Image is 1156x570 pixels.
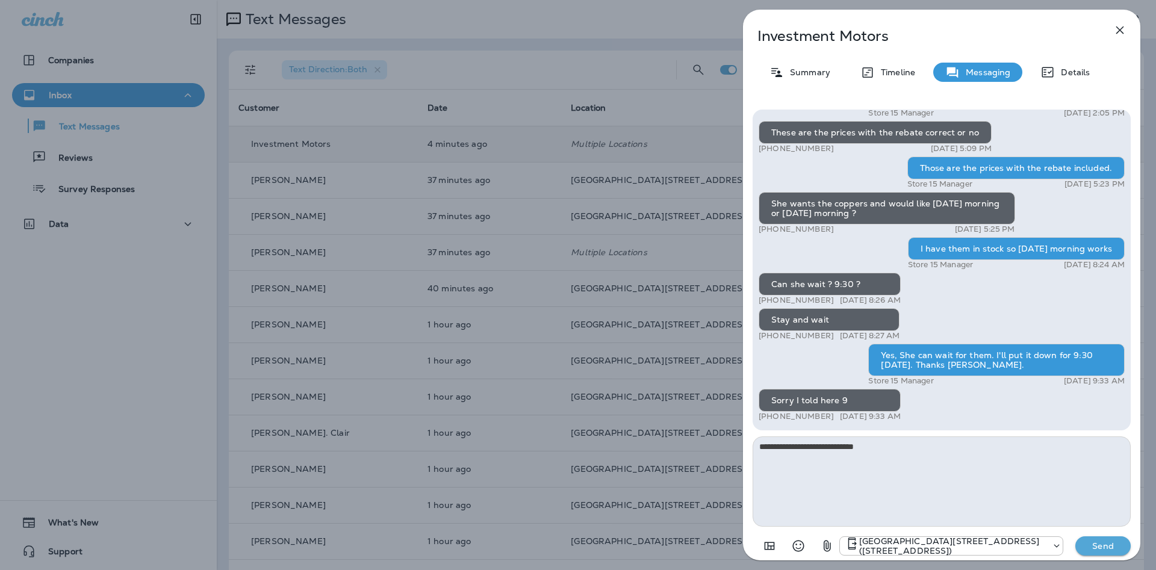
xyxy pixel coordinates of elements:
[1064,260,1125,270] p: [DATE] 8:24 AM
[840,536,1063,556] div: +1 (402) 891-8464
[955,225,1015,234] p: [DATE] 5:25 PM
[759,192,1015,225] div: She wants the coppers and would like [DATE] morning or [DATE] morning ?
[759,389,901,412] div: Sorry I told here 9
[759,273,901,296] div: Can she wait ? 9:30 ?
[786,534,810,558] button: Select an emoji
[1064,376,1125,386] p: [DATE] 9:33 AM
[868,344,1125,376] div: Yes, She can wait for them. I'll put it down for 9:30 [DATE]. Thanks [PERSON_NAME].
[757,28,1086,45] p: Investment Motors
[908,260,973,270] p: Store 15 Manager
[908,237,1125,260] div: I have them in stock so [DATE] morning works
[1064,108,1125,118] p: [DATE] 2:05 PM
[907,156,1125,179] div: Those are the prices with the rebate included.
[759,331,834,341] p: [PHONE_NUMBER]
[840,331,900,341] p: [DATE] 8:27 AM
[840,296,901,305] p: [DATE] 8:26 AM
[875,67,915,77] p: Timeline
[840,412,901,421] p: [DATE] 9:33 AM
[859,536,1046,556] p: [GEOGRAPHIC_DATA][STREET_ADDRESS] ([STREET_ADDRESS])
[757,534,782,558] button: Add in a premade template
[868,108,933,118] p: Store 15 Manager
[759,121,992,144] div: These are the prices with the rebate correct or no
[759,225,834,234] p: [PHONE_NUMBER]
[868,376,933,386] p: Store 15 Manager
[759,412,834,421] p: [PHONE_NUMBER]
[931,144,992,153] p: [DATE] 5:09 PM
[1078,541,1128,551] p: Send
[1064,179,1125,189] p: [DATE] 5:23 PM
[1055,67,1090,77] p: Details
[907,179,972,189] p: Store 15 Manager
[960,67,1010,77] p: Messaging
[1075,536,1131,556] button: Send
[759,308,900,331] div: Stay and wait
[759,296,834,305] p: [PHONE_NUMBER]
[759,144,834,153] p: [PHONE_NUMBER]
[784,67,830,77] p: Summary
